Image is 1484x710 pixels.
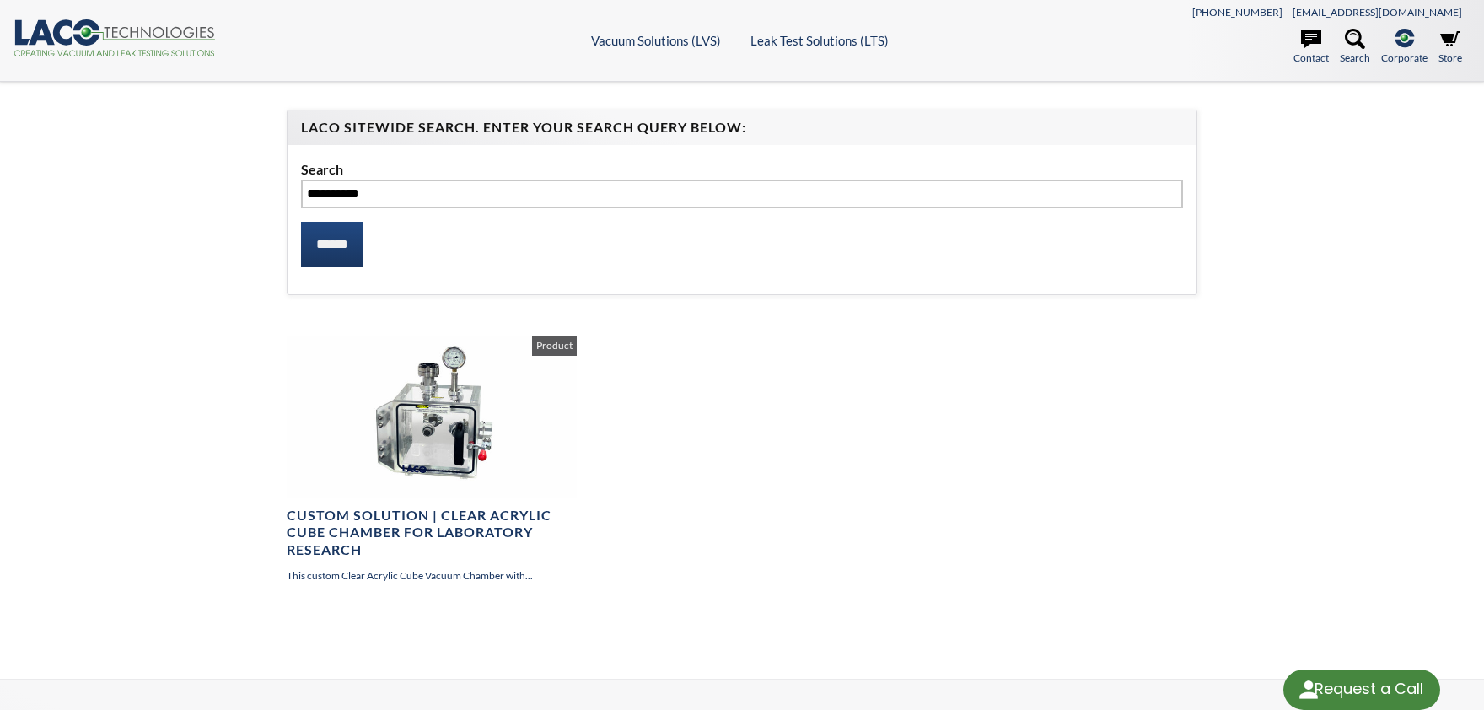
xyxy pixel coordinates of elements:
[1293,6,1462,19] a: [EMAIL_ADDRESS][DOMAIN_NAME]
[750,33,889,48] a: Leak Test Solutions (LTS)
[1381,50,1428,66] span: Corporate
[1192,6,1282,19] a: [PHONE_NUMBER]
[591,33,721,48] a: Vacuum Solutions (LVS)
[301,119,1183,137] h4: LACO Sitewide Search. Enter your Search Query Below:
[287,336,577,584] a: Custom Solution | Clear Acrylic Cube Chamber for Laboratory Research This custom Clear Acrylic Cu...
[287,567,577,584] p: This custom Clear Acrylic Cube Vacuum Chamber with...
[1438,29,1462,66] a: Store
[287,507,577,559] h4: Custom Solution | Clear Acrylic Cube Chamber for Laboratory Research
[1295,676,1322,703] img: round button
[1340,29,1370,66] a: Search
[301,159,1183,180] label: Search
[1293,29,1329,66] a: Contact
[532,336,577,356] span: Product
[1283,670,1440,710] div: Request a Call
[1315,670,1423,708] div: Request a Call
